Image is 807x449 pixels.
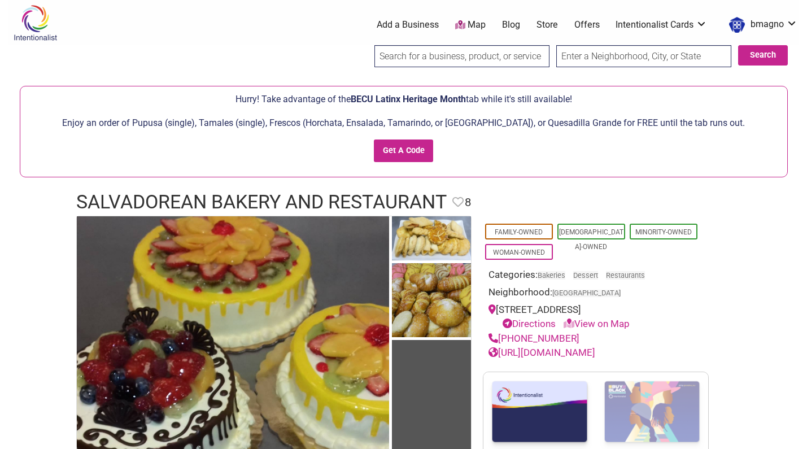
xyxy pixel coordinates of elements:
[452,197,464,208] i: Favorite
[26,92,782,107] p: Hurry! Take advantage of the tab while it's still available!
[738,45,788,66] button: Search
[351,94,466,104] span: BECU Latinx Heritage Month
[465,194,471,211] span: 8
[76,189,447,216] h1: Salvadorean Bakery and Restaurant
[538,271,565,280] a: Bakeries
[488,303,703,332] div: [STREET_ADDRESS]
[635,228,692,236] a: Minority-Owned
[488,285,703,303] div: Neighborhood:
[573,271,598,280] a: Dessert
[377,19,439,31] a: Add a Business
[374,45,549,67] input: Search for a business, product, or service
[616,19,707,31] a: Intentionalist Cards
[455,19,486,32] a: Map
[488,347,595,358] a: [URL][DOMAIN_NAME]
[502,19,520,31] a: Blog
[556,45,731,67] input: Enter a Neighborhood, City, or State
[723,15,797,35] a: bmagno
[536,19,558,31] a: Store
[559,228,623,251] a: [DEMOGRAPHIC_DATA]-Owned
[606,271,645,280] a: Restaurants
[493,249,545,256] a: Woman-Owned
[574,19,600,31] a: Offers
[495,228,543,236] a: Family-Owned
[503,318,556,329] a: Directions
[488,333,579,344] a: [PHONE_NUMBER]
[8,5,62,41] img: Intentionalist
[552,290,621,297] span: [GEOGRAPHIC_DATA]
[564,318,630,329] a: View on Map
[26,116,782,130] p: Enjoy an order of Pupusa (single), Tamales (single), Frescos (Horchata, Ensalada, Tamarindo, or [...
[488,268,703,285] div: Categories:
[374,140,433,163] input: Get A Code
